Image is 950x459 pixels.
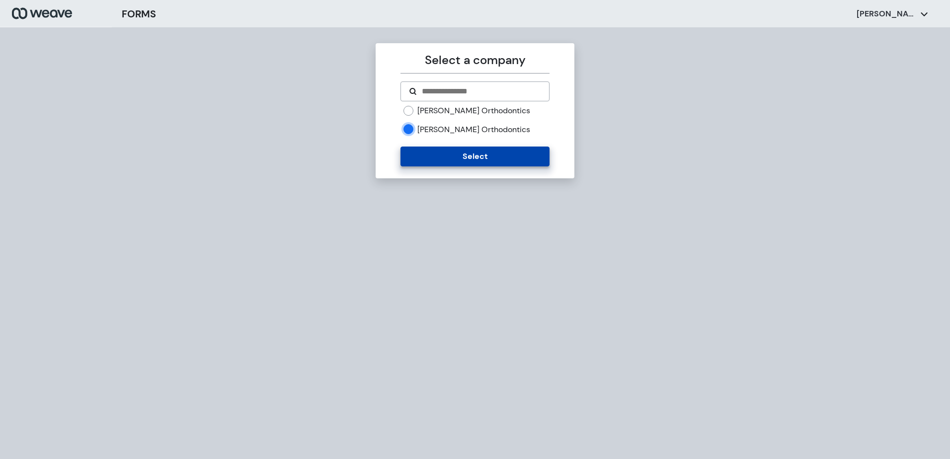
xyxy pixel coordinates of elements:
label: [PERSON_NAME] Orthodontics [417,105,530,116]
p: Select a company [400,51,549,69]
label: [PERSON_NAME] Orthodontics [417,124,530,135]
input: Search [421,85,541,97]
h3: FORMS [122,6,156,21]
button: Select [400,147,549,166]
p: [PERSON_NAME] [857,8,916,19]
